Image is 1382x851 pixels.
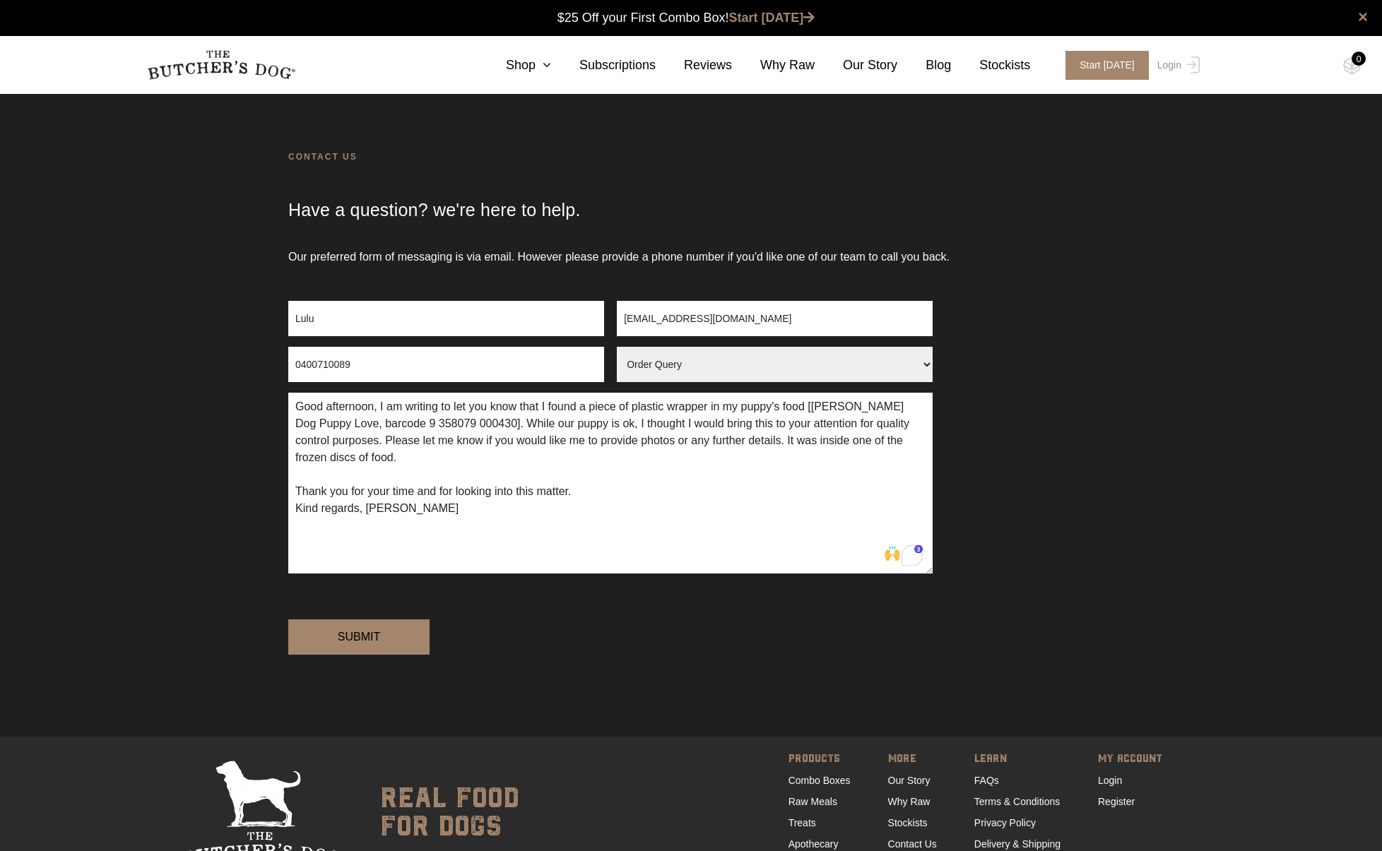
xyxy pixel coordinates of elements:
h2: Have a question? we're here to help. [288,199,1094,249]
input: Email [617,301,933,336]
span: MY ACCOUNT [1098,750,1162,770]
a: Shop [478,56,551,75]
a: Why Raw [888,796,931,807]
img: TBD_Cart-Empty.png [1343,56,1361,75]
input: Full Name [288,301,604,336]
a: Stockists [888,817,928,828]
span: MORE [888,750,937,770]
a: Our Story [815,56,897,75]
a: Stockists [951,56,1030,75]
a: close [1358,8,1368,25]
a: Blog [897,56,951,75]
a: Delivery & Shipping [974,838,1061,850]
a: Raw Meals [789,796,837,807]
textarea: To enrich screen reader interactions, please activate Accessibility in Grammarly extension settings [288,393,933,573]
a: Apothecary [789,838,839,850]
a: Reviews [656,56,732,75]
p: Our preferred form of messaging is via email. However please provide a phone number if you'd like... [288,249,1094,301]
h1: Contact Us [288,150,1094,199]
span: PRODUCTS [789,750,851,770]
span: Start [DATE] [1065,51,1149,80]
a: Why Raw [732,56,815,75]
a: Our Story [888,775,931,786]
a: Subscriptions [551,56,656,75]
div: 0 [1352,52,1366,66]
span: LEARN [974,750,1061,770]
input: Submit [288,619,430,655]
a: Start [DATE] [1051,51,1154,80]
a: Combo Boxes [789,775,851,786]
a: Login [1098,775,1122,786]
a: Register [1098,796,1135,807]
form: Contact form [288,301,1094,680]
a: Start [DATE] [729,11,815,25]
a: Login [1154,51,1200,80]
a: FAQs [974,775,999,786]
a: Treats [789,817,816,828]
a: Contact Us [888,838,937,850]
a: Privacy Policy [974,817,1036,828]
a: Terms & Conditions [974,796,1060,807]
input: Phone Number [288,347,604,382]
